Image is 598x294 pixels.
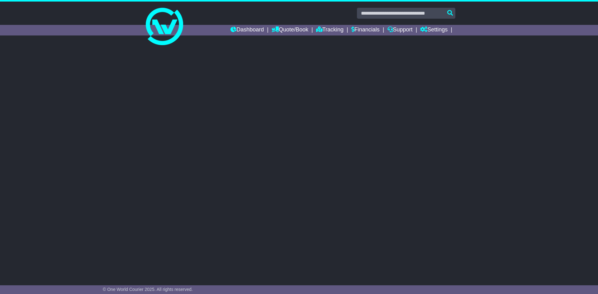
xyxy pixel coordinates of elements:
[420,25,448,35] a: Settings
[351,25,380,35] a: Financials
[230,25,264,35] a: Dashboard
[387,25,413,35] a: Support
[316,25,344,35] a: Tracking
[272,25,308,35] a: Quote/Book
[103,287,193,292] span: © One World Courier 2025. All rights reserved.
